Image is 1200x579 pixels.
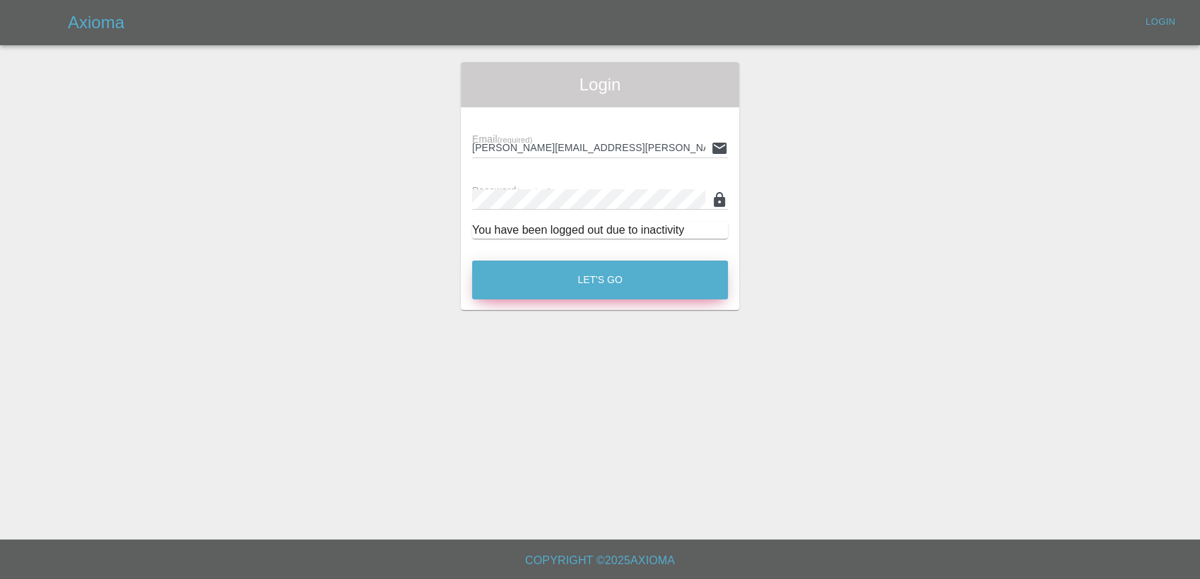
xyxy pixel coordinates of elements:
span: Email [472,133,532,145]
button: Let's Go [472,261,728,299]
div: You have been logged out due to inactivity [472,222,728,239]
h5: Axioma [68,11,124,34]
small: (required) [517,187,552,196]
h6: Copyright © 2025 Axioma [11,551,1189,571]
small: (required) [498,136,533,144]
a: Login [1138,11,1183,33]
span: Login [472,73,728,96]
span: Password [472,185,551,196]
